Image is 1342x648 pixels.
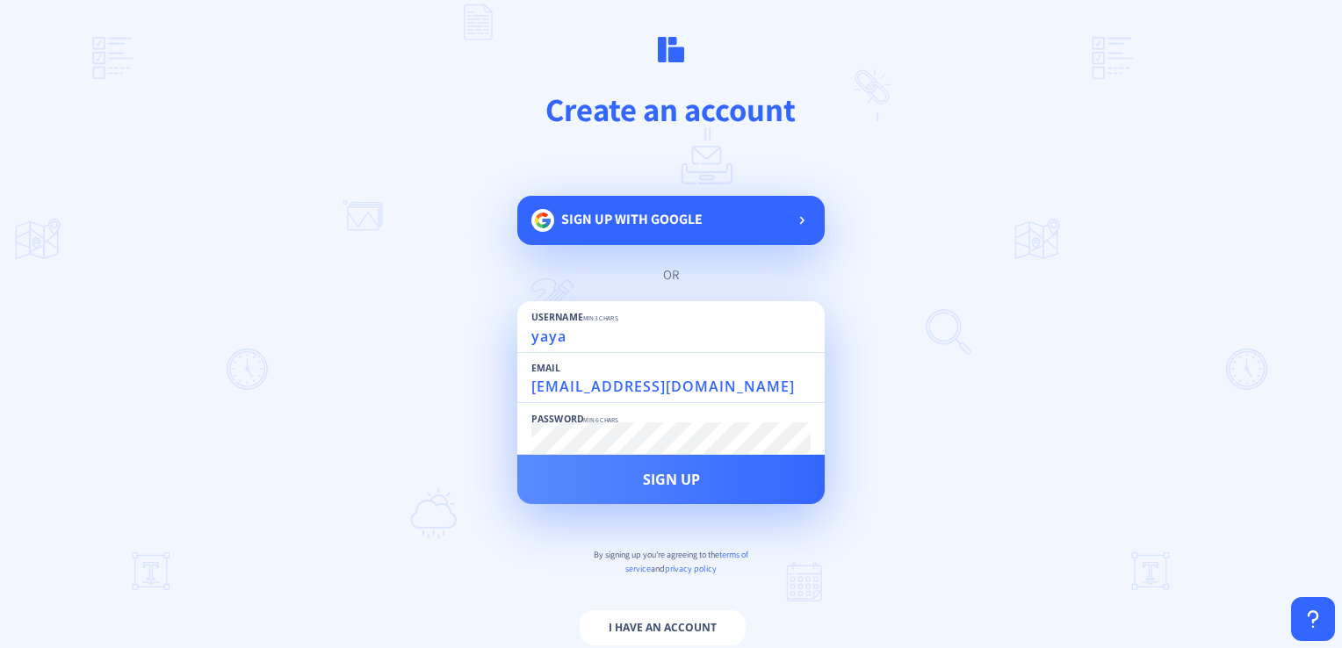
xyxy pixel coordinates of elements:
[658,37,683,63] img: logo.svg
[665,563,717,574] span: privacy policy
[517,548,825,576] p: By signing up you're agreeing to the and
[101,88,1242,131] h1: Create an account
[643,472,700,486] span: Sign Up
[625,549,748,574] span: terms of service
[531,209,554,232] img: google.svg
[580,610,746,645] button: I have an account
[535,266,807,284] div: or
[517,455,825,504] button: Sign Up
[561,210,703,228] span: Sign up with google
